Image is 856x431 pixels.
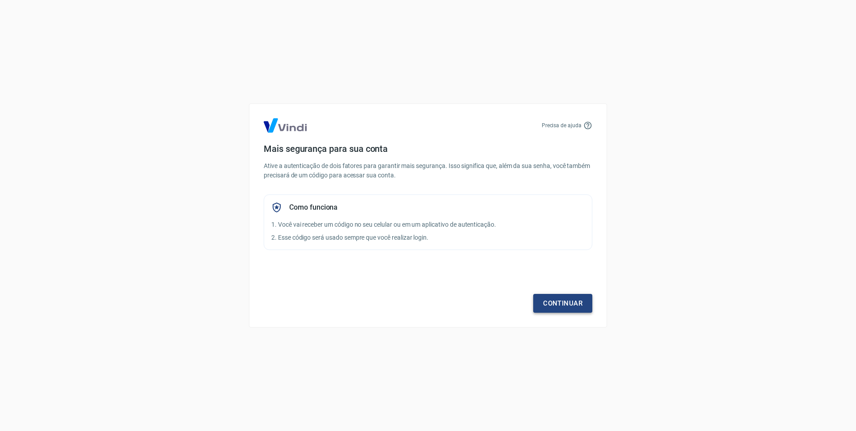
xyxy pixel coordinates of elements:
p: Precisa de ajuda [542,121,582,129]
p: Ative a autenticação de dois fatores para garantir mais segurança. Isso significa que, além da su... [264,161,592,180]
p: 1. Você vai receber um código no seu celular ou em um aplicativo de autenticação. [271,220,585,229]
img: Logo Vind [264,118,307,133]
h4: Mais segurança para sua conta [264,143,592,154]
a: Continuar [533,294,592,313]
h5: Como funciona [289,203,338,212]
p: 2. Esse código será usado sempre que você realizar login. [271,233,585,242]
